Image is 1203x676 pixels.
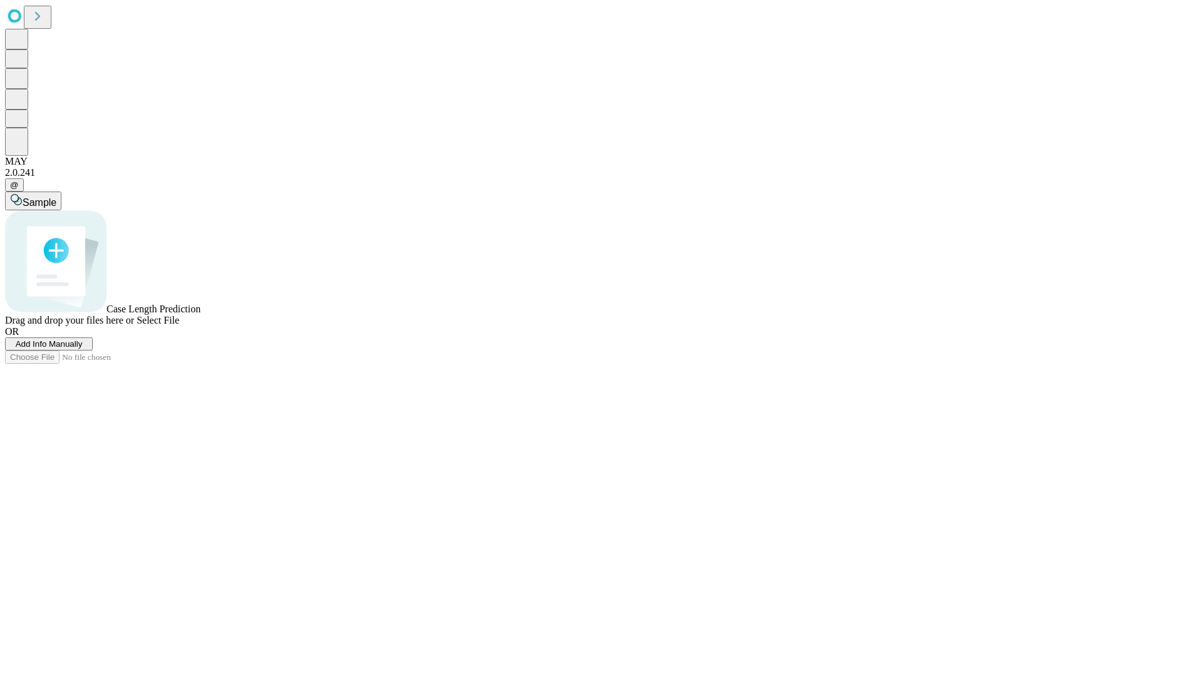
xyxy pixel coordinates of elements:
span: @ [10,180,19,190]
span: Drag and drop your files here or [5,315,134,325]
button: @ [5,178,24,192]
span: Case Length Prediction [107,304,200,314]
span: Add Info Manually [16,339,83,349]
span: Sample [23,197,56,208]
div: 2.0.241 [5,167,1198,178]
button: Sample [5,192,61,210]
div: MAY [5,156,1198,167]
span: Select File [137,315,179,325]
span: OR [5,326,19,337]
button: Add Info Manually [5,337,93,351]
